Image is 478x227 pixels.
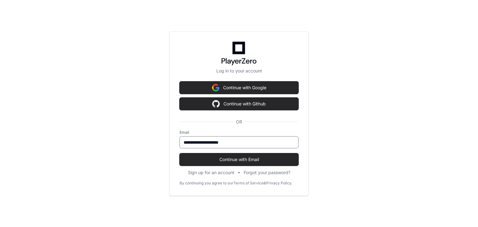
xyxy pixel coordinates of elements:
[188,169,234,176] button: Sign up for an account
[212,81,219,94] img: Sign in with google
[180,68,298,74] p: Log in to your account
[266,181,292,186] a: Privacy Policy.
[180,81,298,94] button: Continue with Google
[180,98,298,110] button: Continue with Github
[233,119,245,125] span: OR
[180,130,298,135] label: Email
[212,98,220,110] img: Sign in with google
[180,156,298,163] span: Continue with Email
[180,181,233,186] div: By continuing you agree to our
[233,181,264,186] a: Terms of Service
[180,153,298,166] button: Continue with Email
[244,169,290,176] button: Forgot your password?
[264,181,266,186] div: &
